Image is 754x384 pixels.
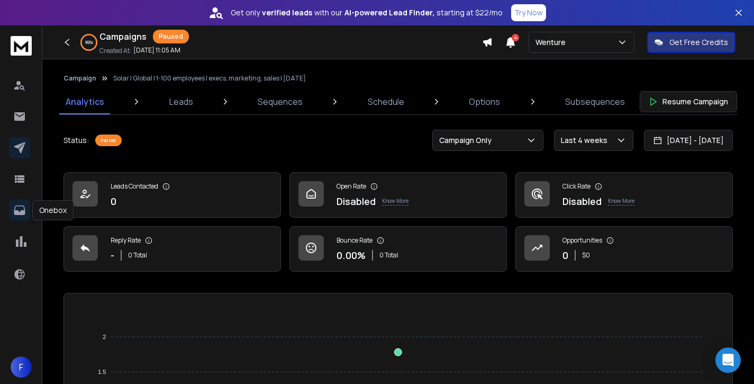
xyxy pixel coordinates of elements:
[535,37,570,48] p: Wenture
[462,89,506,114] a: Options
[113,74,306,83] p: Solar | Global | 1-100 employees | execs, marketing, sales | [DATE]
[11,36,32,56] img: logo
[63,226,281,272] a: Reply Rate-0 Total
[59,89,111,114] a: Analytics
[511,4,546,21] button: Try Now
[337,248,366,263] p: 0.00 %
[262,7,312,18] strong: verified leads
[562,236,602,245] p: Opportunities
[439,135,496,146] p: Campaign Only
[63,74,96,83] button: Campaign
[562,248,568,263] p: 0
[66,95,104,108] p: Analytics
[515,226,733,272] a: Opportunities0$0
[95,135,122,146] div: Paused
[562,194,602,209] p: Disabled
[111,182,158,191] p: Leads Contacted
[153,30,189,43] div: Paused
[289,172,507,218] a: Open RateDisabledKnow More
[515,172,733,218] a: Click RateDisabledKnow More
[11,356,32,378] button: F
[169,95,193,108] p: Leads
[344,7,434,18] strong: AI-powered Lead Finder,
[111,236,141,245] p: Reply Rate
[368,95,404,108] p: Schedule
[669,37,728,48] p: Get Free Credits
[562,182,591,191] p: Click Rate
[128,251,147,260] p: 0 Total
[469,95,500,108] p: Options
[99,47,131,55] p: Created At:
[561,135,612,146] p: Last 4 weeks
[111,248,114,263] p: -
[565,95,625,108] p: Subsequences
[85,39,93,46] p: 99 %
[111,194,116,209] p: 0
[640,91,737,112] button: Resume Campaign
[258,95,303,108] p: Sequences
[63,135,89,146] p: Status:
[361,89,411,114] a: Schedule
[99,30,147,43] h1: Campaigns
[514,7,543,18] p: Try Now
[647,32,735,53] button: Get Free Credits
[133,46,180,55] p: [DATE] 11:05 AM
[559,89,631,114] a: Subsequences
[251,89,309,114] a: Sequences
[382,197,408,206] p: Know More
[582,251,590,260] p: $ 0
[98,369,106,375] tspan: 1.5
[103,334,106,340] tspan: 2
[63,172,281,218] a: Leads Contacted0
[32,200,74,220] div: Onebox
[337,182,366,191] p: Open Rate
[337,236,373,245] p: Bounce Rate
[337,194,376,209] p: Disabled
[163,89,199,114] a: Leads
[608,197,634,206] p: Know More
[512,34,519,41] span: 4
[231,7,503,18] p: Get only with our starting at $22/mo
[289,226,507,272] a: Bounce Rate0.00%0 Total
[379,251,398,260] p: 0 Total
[644,130,733,151] button: [DATE] - [DATE]
[715,347,741,373] div: Open Intercom Messenger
